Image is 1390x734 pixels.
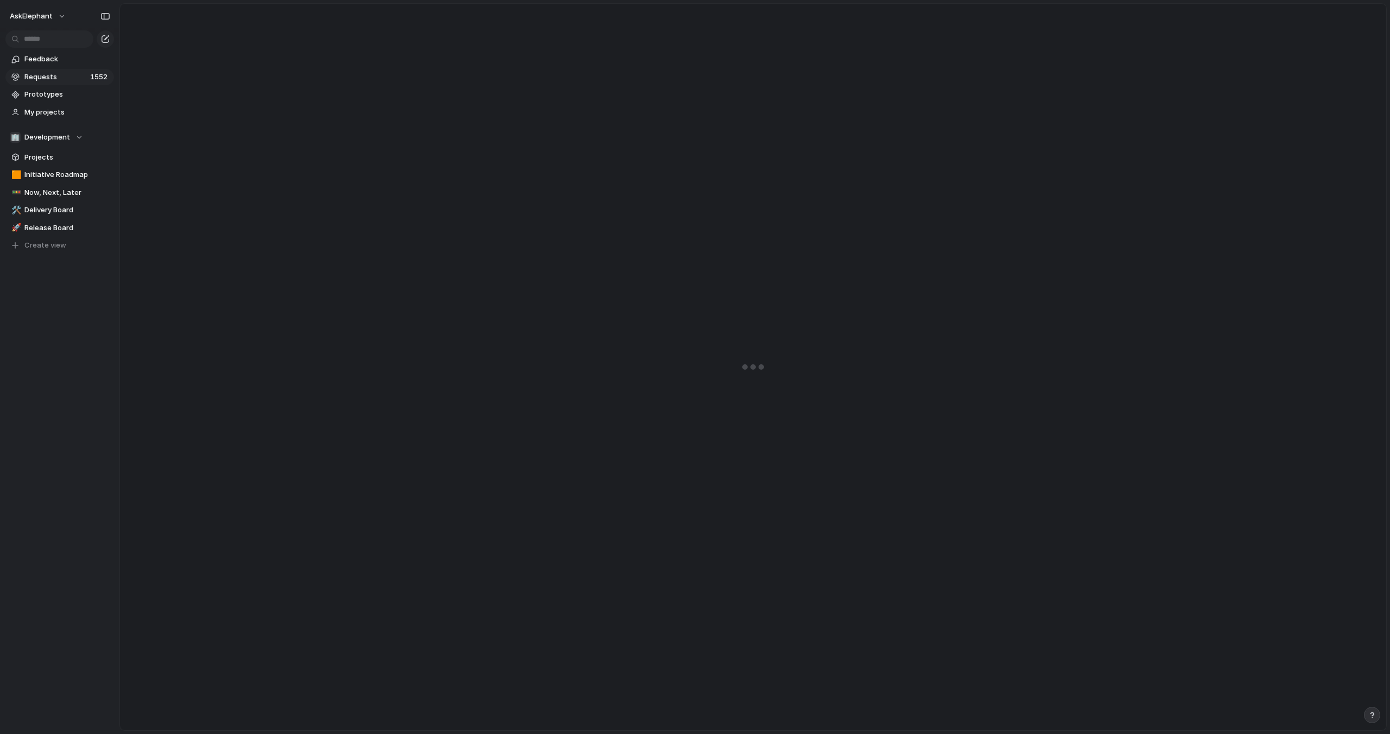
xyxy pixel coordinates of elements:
span: Development [24,132,70,143]
span: Delivery Board [24,205,110,216]
button: 🚀 [10,223,21,233]
span: My projects [24,107,110,118]
a: Prototypes [5,86,114,103]
span: Feedback [24,54,110,65]
button: Create view [5,237,114,254]
div: 🟧 [11,169,19,181]
span: Create view [24,240,66,251]
a: 🚥Now, Next, Later [5,185,114,201]
span: Initiative Roadmap [24,169,110,180]
span: 1552 [90,72,110,83]
span: Requests [24,72,87,83]
div: 🚥 [11,186,19,199]
span: AskElephant [10,11,53,22]
span: Projects [24,152,110,163]
a: 🚀Release Board [5,220,114,236]
div: 🏢 [10,132,21,143]
button: AskElephant [5,8,72,25]
button: 🚥 [10,187,21,198]
button: 🏢Development [5,129,114,145]
a: Projects [5,149,114,166]
button: 🛠️ [10,205,21,216]
span: Prototypes [24,89,110,100]
div: 🚀 [11,222,19,234]
a: 🟧Initiative Roadmap [5,167,114,183]
a: Requests1552 [5,69,114,85]
a: Feedback [5,51,114,67]
button: 🟧 [10,169,21,180]
span: Now, Next, Later [24,187,110,198]
span: Release Board [24,223,110,233]
div: 🛠️ [11,204,19,217]
a: My projects [5,104,114,121]
a: 🛠️Delivery Board [5,202,114,218]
